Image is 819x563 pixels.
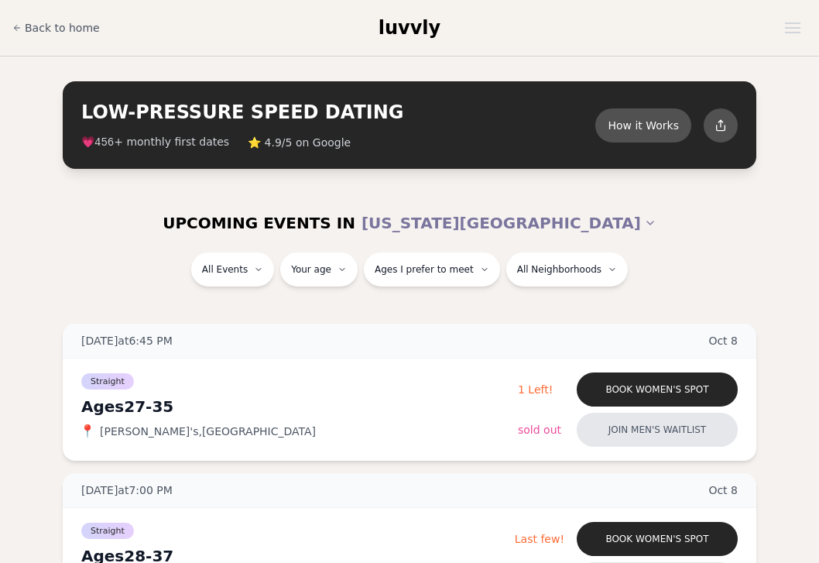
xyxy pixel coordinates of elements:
span: [DATE] at 7:00 PM [81,482,173,498]
button: How it Works [595,108,691,142]
span: All Events [202,263,248,276]
span: luvvly [379,17,440,39]
button: Book women's spot [577,522,738,556]
span: ⭐ 4.9/5 on Google [248,135,351,150]
span: 📍 [81,425,94,438]
div: Ages 27-35 [81,396,518,417]
span: 456 [94,136,114,149]
span: Last few! [515,533,564,545]
span: Straight [81,373,134,390]
span: [PERSON_NAME]'s , [GEOGRAPHIC_DATA] [100,424,316,439]
span: Oct 8 [708,482,738,498]
span: 1 Left! [518,383,553,396]
span: Oct 8 [708,333,738,348]
span: All Neighborhoods [517,263,601,276]
button: Ages I prefer to meet [364,252,500,287]
button: All Events [191,252,274,287]
span: Your age [291,263,331,276]
button: All Neighborhoods [506,252,628,287]
button: Join men's waitlist [577,413,738,447]
span: [DATE] at 6:45 PM [81,333,173,348]
span: Sold Out [518,424,561,436]
button: [US_STATE][GEOGRAPHIC_DATA] [362,206,656,240]
span: UPCOMING EVENTS IN [163,212,355,234]
span: 💗 + monthly first dates [81,134,229,150]
span: Ages I prefer to meet [375,263,474,276]
button: Your age [280,252,358,287]
span: Straight [81,523,134,539]
a: luvvly [379,15,440,40]
h2: LOW-PRESSURE SPEED DATING [81,100,595,125]
a: Back to home [12,12,100,43]
span: Back to home [25,20,100,36]
button: Book women's spot [577,372,738,407]
button: Open menu [779,16,807,39]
